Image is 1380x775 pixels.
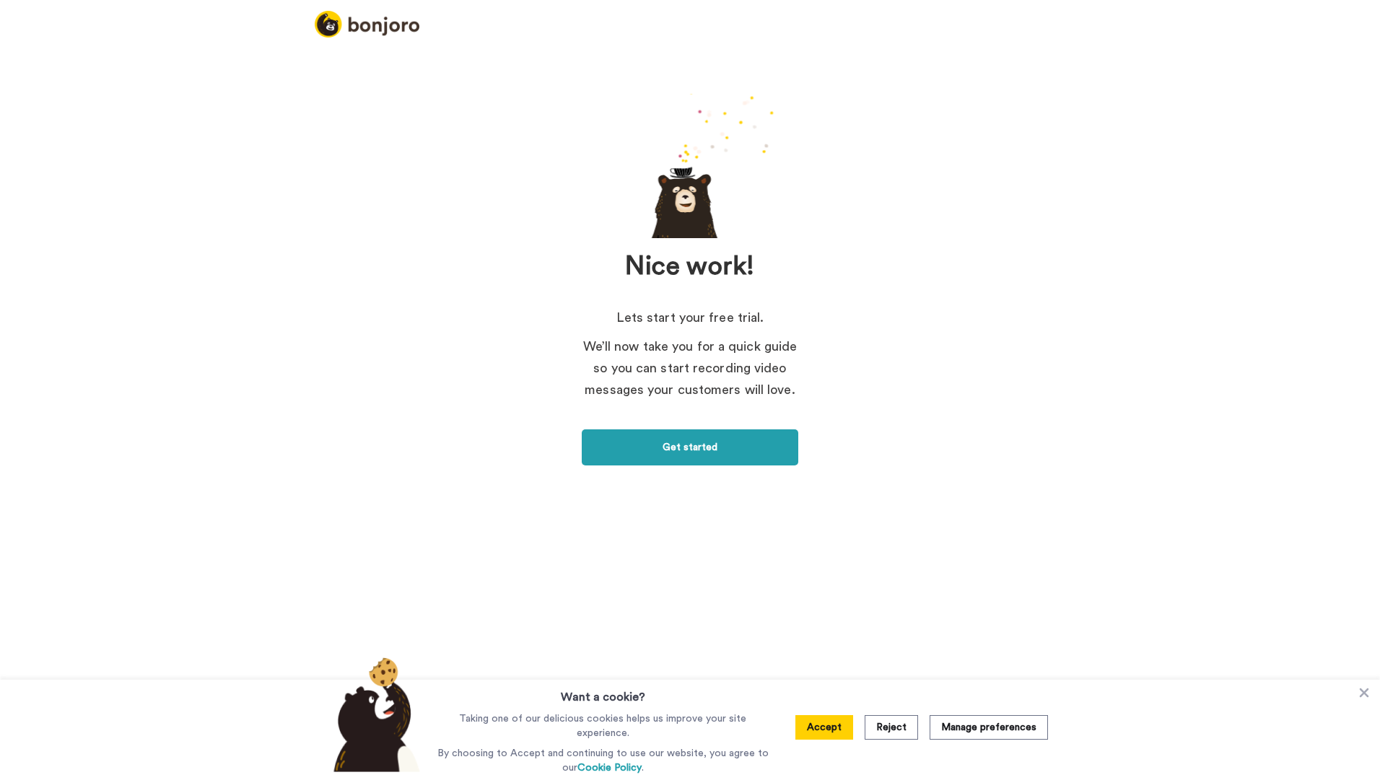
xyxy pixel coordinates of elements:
p: By choosing to Accept and continuing to use our website, you agree to our . [434,746,772,775]
h3: Want a cookie? [561,680,645,706]
button: Manage preferences [930,715,1048,740]
button: Accept [795,715,853,740]
img: logo_full.png [315,11,419,38]
h1: Nice work! [528,253,852,281]
a: Get started [582,429,798,465]
p: Lets start your free trial. [582,307,798,328]
button: Reject [865,715,918,740]
img: bear-with-cookie.png [320,657,427,772]
p: Taking one of our delicious cookies helps us improve your site experience. [434,711,772,740]
div: animation [639,94,798,238]
a: Cookie Policy [577,763,642,773]
p: We’ll now take you for a quick guide so you can start recording video messages your customers wil... [582,336,798,400]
